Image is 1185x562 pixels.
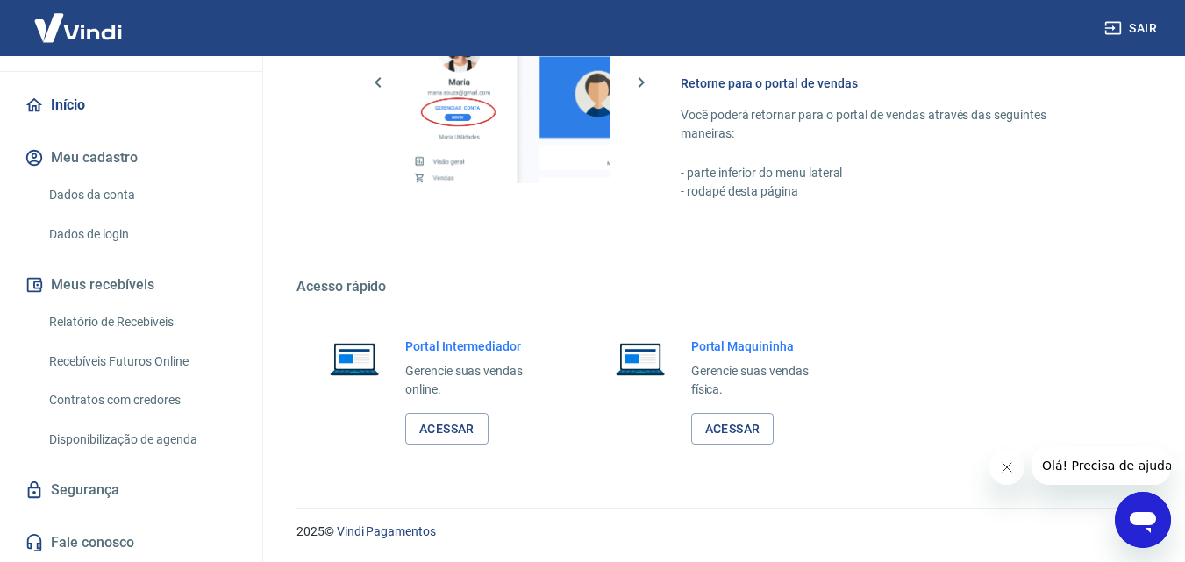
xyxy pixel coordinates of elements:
[989,450,1024,485] iframe: Fechar mensagem
[296,523,1143,541] p: 2025 ©
[405,362,551,399] p: Gerencie suas vendas online.
[318,338,391,380] img: Imagem de um notebook aberto
[691,338,837,355] h6: Portal Maquininha
[1101,12,1164,45] button: Sair
[21,523,241,562] a: Fale conosco
[603,338,677,380] img: Imagem de um notebook aberto
[21,139,241,177] button: Meu cadastro
[42,382,241,418] a: Contratos com credores
[42,304,241,340] a: Relatório de Recebíveis
[681,106,1101,143] p: Você poderá retornar para o portal de vendas através das seguintes maneiras:
[691,362,837,399] p: Gerencie suas vendas física.
[21,86,241,124] a: Início
[1032,446,1171,485] iframe: Mensagem da empresa
[681,75,1101,92] h6: Retorne para o portal de vendas
[1115,492,1171,548] iframe: Botão para abrir a janela de mensagens
[21,266,241,304] button: Meus recebíveis
[42,422,241,458] a: Disponibilização de agenda
[405,338,551,355] h6: Portal Intermediador
[405,413,489,445] a: Acessar
[337,524,436,538] a: Vindi Pagamentos
[42,177,241,213] a: Dados da conta
[681,164,1101,182] p: - parte inferior do menu lateral
[11,12,147,26] span: Olá! Precisa de ajuda?
[42,217,241,253] a: Dados de login
[691,413,775,445] a: Acessar
[296,278,1143,295] h5: Acesso rápido
[681,182,1101,201] p: - rodapé desta página
[21,471,241,509] a: Segurança
[21,1,135,54] img: Vindi
[42,344,241,380] a: Recebíveis Futuros Online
